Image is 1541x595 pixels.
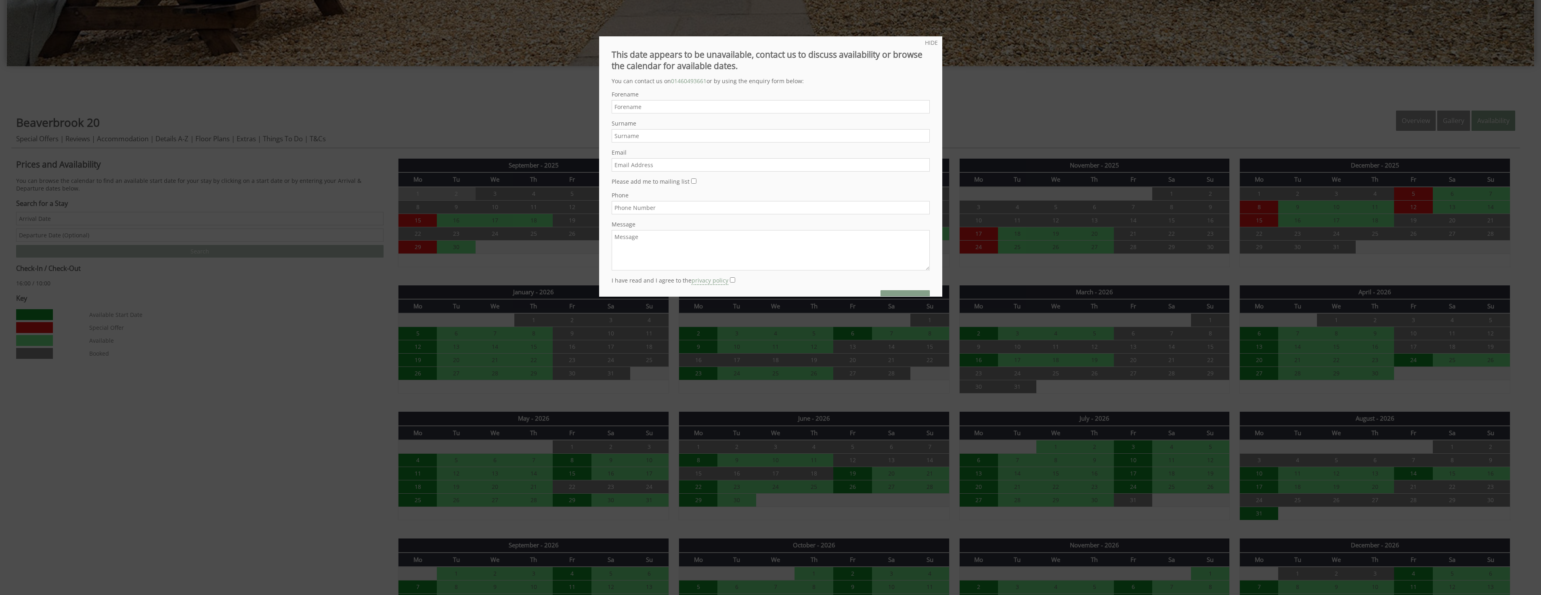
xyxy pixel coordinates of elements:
input: Phone Number [612,201,930,214]
label: Phone [612,191,930,199]
label: I have read and I agree to the [612,277,728,284]
h2: This date appears to be unavailable, contact us to discuss availability or browse the calendar fo... [612,49,930,71]
label: Please add me to mailing list [612,178,690,185]
button: Send Enquiry [881,290,930,308]
label: Forename [612,90,930,98]
p: You can contact us on or by using the enquiry form below: [612,77,930,85]
a: privacy policy [692,277,728,285]
input: Forename [612,100,930,113]
label: Surname [612,119,930,127]
label: Message [612,220,930,228]
label: Email [612,149,930,156]
a: 01460493661 [671,77,707,85]
input: Email Address [612,158,930,172]
input: Surname [612,129,930,142]
a: HIDE [925,39,938,46]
